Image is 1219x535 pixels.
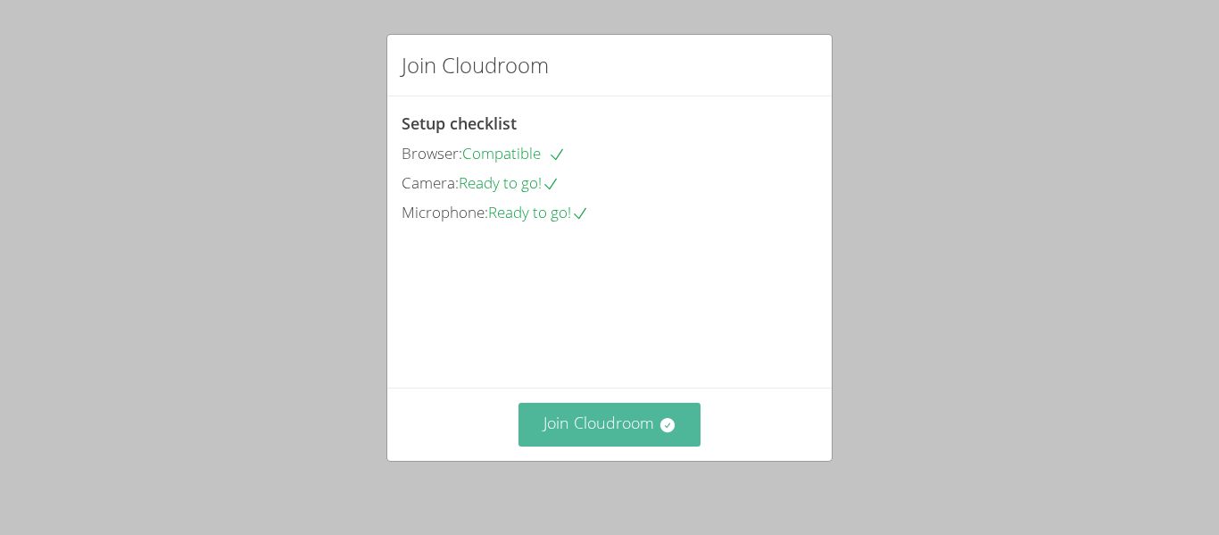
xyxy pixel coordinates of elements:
span: Setup checklist [402,113,517,134]
span: Ready to go! [488,202,589,222]
h2: Join Cloudroom [402,49,549,81]
span: Ready to go! [459,172,560,193]
span: Compatible [462,143,566,163]
span: Camera: [402,172,459,193]
span: Browser: [402,143,462,163]
button: Join Cloudroom [518,403,701,447]
span: Microphone: [402,202,488,222]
